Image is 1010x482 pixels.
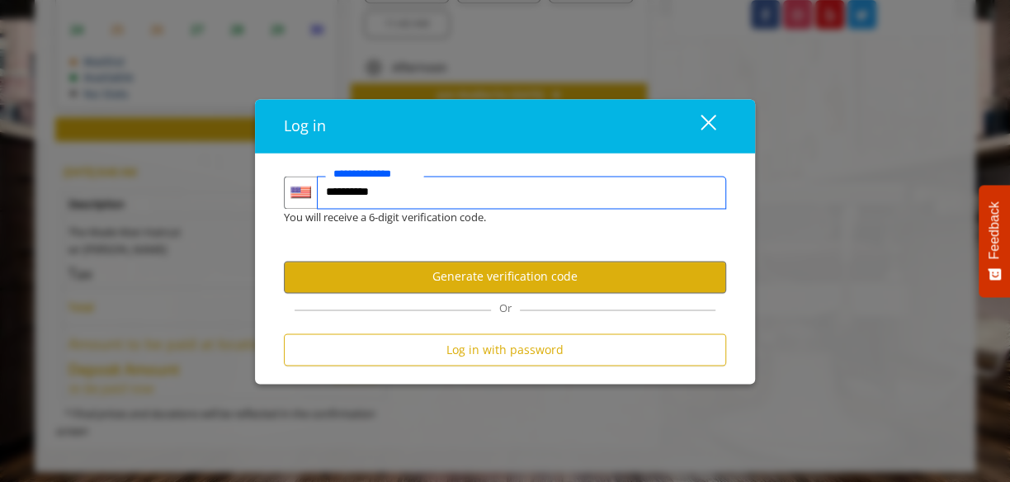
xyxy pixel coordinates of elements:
div: You will receive a 6-digit verification code. [271,209,714,226]
span: Log in [284,116,326,135]
span: Or [491,300,520,314]
div: Country [284,176,317,209]
span: Feedback [987,201,1002,259]
button: close dialog [670,109,726,143]
button: Feedback - Show survey [979,185,1010,297]
div: close dialog [682,114,715,139]
button: Log in with password [284,333,726,366]
button: Generate verification code [284,261,726,293]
